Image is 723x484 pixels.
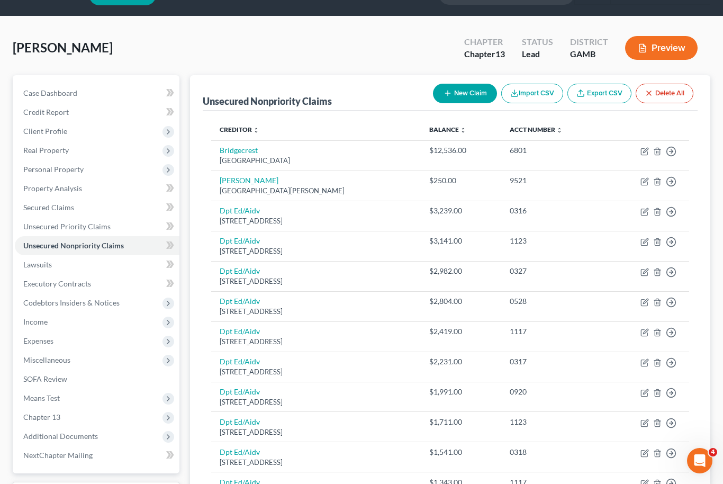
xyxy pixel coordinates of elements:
[510,326,597,337] div: 1117
[23,413,60,422] span: Chapter 13
[429,417,492,427] div: $1,711.00
[429,175,492,186] div: $250.00
[23,393,60,402] span: Means Test
[220,236,260,245] a: Dpt Ed/Aidv
[23,107,69,116] span: Credit Report
[556,127,563,133] i: unfold_more
[220,447,260,456] a: Dpt Ed/Aidv
[23,317,48,326] span: Income
[510,356,597,367] div: 0317
[15,446,179,465] a: NextChapter Mailing
[253,127,259,133] i: unfold_more
[220,427,413,437] div: [STREET_ADDRESS]
[522,48,553,60] div: Lead
[429,296,492,307] div: $2,804.00
[510,387,597,397] div: 0920
[220,146,258,155] a: Bridgecrest
[23,355,70,364] span: Miscellaneous
[23,279,91,288] span: Executory Contracts
[510,266,597,276] div: 0327
[220,297,260,306] a: Dpt Ed/Aidv
[429,126,466,133] a: Balance unfold_more
[625,36,698,60] button: Preview
[510,175,597,186] div: 9521
[23,260,52,269] span: Lawsuits
[220,276,413,286] div: [STREET_ADDRESS]
[429,356,492,367] div: $2,231.00
[15,198,179,217] a: Secured Claims
[220,458,413,468] div: [STREET_ADDRESS]
[567,84,631,103] a: Export CSV
[23,298,120,307] span: Codebtors Insiders & Notices
[510,205,597,216] div: 0316
[220,186,413,196] div: [GEOGRAPHIC_DATA][PERSON_NAME]
[709,448,717,456] span: 4
[23,203,74,212] span: Secured Claims
[510,417,597,427] div: 1123
[15,274,179,293] a: Executory Contracts
[15,370,179,389] a: SOFA Review
[429,145,492,156] div: $12,536.00
[220,266,260,275] a: Dpt Ed/Aidv
[23,146,69,155] span: Real Property
[23,184,82,193] span: Property Analysis
[460,127,466,133] i: unfold_more
[220,327,260,336] a: Dpt Ed/Aidv
[220,246,413,256] div: [STREET_ADDRESS]
[23,432,98,441] span: Additional Documents
[522,36,553,48] div: Status
[220,337,413,347] div: [STREET_ADDRESS]
[23,165,84,174] span: Personal Property
[220,397,413,407] div: [STREET_ADDRESS]
[510,296,597,307] div: 0528
[15,179,179,198] a: Property Analysis
[429,266,492,276] div: $2,982.00
[220,387,260,396] a: Dpt Ed/Aidv
[220,417,260,426] a: Dpt Ed/Aidv
[15,236,179,255] a: Unsecured Nonpriority Claims
[220,357,260,366] a: Dpt Ed/Aidv
[220,367,413,377] div: [STREET_ADDRESS]
[429,205,492,216] div: $3,239.00
[429,447,492,458] div: $1,541.00
[203,95,332,107] div: Unsecured Nonpriority Claims
[687,448,712,473] iframe: Intercom live chat
[220,176,278,185] a: [PERSON_NAME]
[510,145,597,156] div: 6801
[495,49,505,59] span: 13
[570,48,608,60] div: GAMB
[15,217,179,236] a: Unsecured Priority Claims
[23,88,77,97] span: Case Dashboard
[636,84,693,103] button: Delete All
[501,84,563,103] button: Import CSV
[220,307,413,317] div: [STREET_ADDRESS]
[23,127,67,136] span: Client Profile
[23,336,53,345] span: Expenses
[433,84,497,103] button: New Claim
[464,48,505,60] div: Chapter
[510,126,563,133] a: Acct Number unfold_more
[429,326,492,337] div: $2,419.00
[23,451,93,460] span: NextChapter Mailing
[220,206,260,215] a: Dpt Ed/Aidv
[23,222,111,231] span: Unsecured Priority Claims
[13,40,113,55] span: [PERSON_NAME]
[570,36,608,48] div: District
[15,103,179,122] a: Credit Report
[15,84,179,103] a: Case Dashboard
[464,36,505,48] div: Chapter
[510,447,597,458] div: 0318
[510,236,597,246] div: 1123
[429,387,492,397] div: $1,991.00
[23,374,67,383] span: SOFA Review
[23,241,124,250] span: Unsecured Nonpriority Claims
[15,255,179,274] a: Lawsuits
[220,156,413,166] div: [GEOGRAPHIC_DATA]
[220,216,413,226] div: [STREET_ADDRESS]
[220,126,259,133] a: Creditor unfold_more
[429,236,492,246] div: $3,141.00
